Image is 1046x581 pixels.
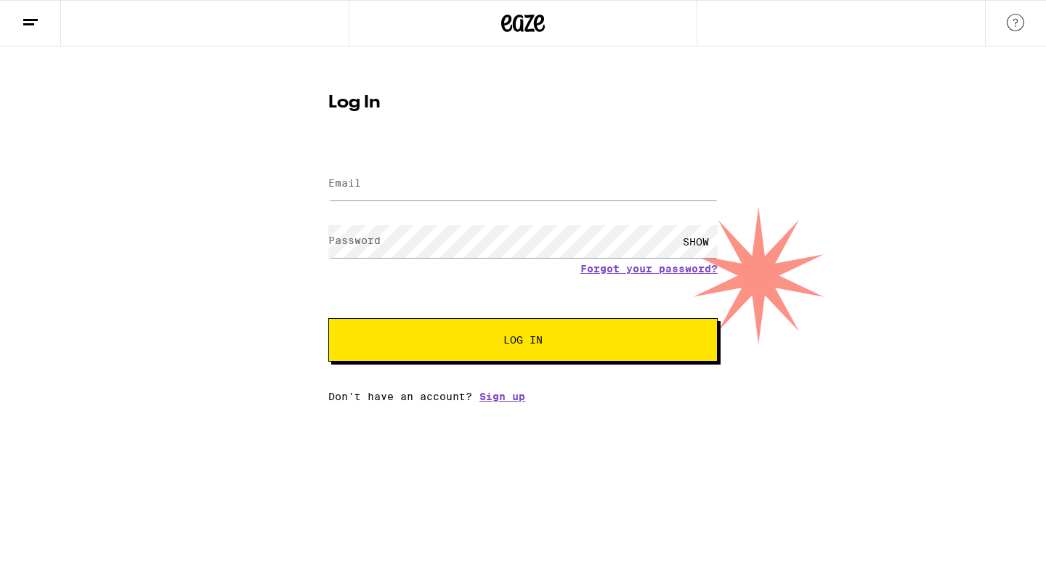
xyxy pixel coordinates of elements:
[328,177,361,189] label: Email
[328,318,718,362] button: Log In
[479,391,525,402] a: Sign up
[328,94,718,112] h1: Log In
[328,235,381,246] label: Password
[328,168,718,200] input: Email
[674,225,718,258] div: SHOW
[580,263,718,275] a: Forgot your password?
[503,335,543,345] span: Log In
[328,391,718,402] div: Don't have an account?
